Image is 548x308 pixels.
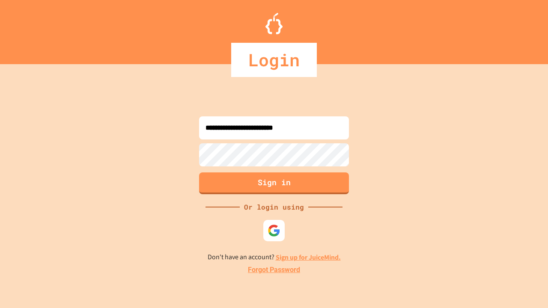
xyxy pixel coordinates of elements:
img: Logo.svg [265,13,283,34]
div: Or login using [240,202,308,212]
img: google-icon.svg [268,224,280,237]
a: Forgot Password [248,265,300,275]
button: Sign in [199,172,349,194]
div: Login [231,43,317,77]
p: Don't have an account? [208,252,341,263]
a: Sign up for JuiceMind. [276,253,341,262]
